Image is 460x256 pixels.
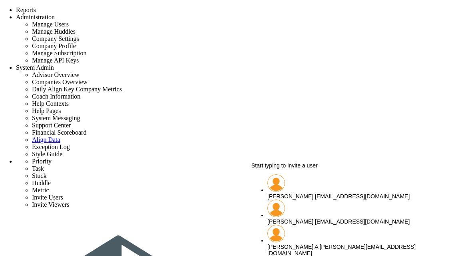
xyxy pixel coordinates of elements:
[32,122,71,129] span: Support Center
[32,79,88,85] span: Companies Overview
[267,244,318,250] span: [PERSON_NAME] A
[32,151,62,157] span: Style Guide
[32,100,69,107] span: Help Contexts
[315,193,410,200] span: [EMAIL_ADDRESS][DOMAIN_NAME]
[267,200,285,217] img: Brook Bissinger
[32,86,122,93] span: Daily Align Key Company Metrics
[32,107,61,114] span: Help Pages
[267,225,285,242] img: chandrika A
[32,172,46,179] span: Stuck
[32,93,80,100] span: Coach Information
[32,21,69,28] span: Manage Users
[32,165,44,172] span: Task
[32,136,60,143] a: Align Data
[267,193,313,200] span: [PERSON_NAME]
[16,64,54,71] span: System Admin
[32,194,63,201] span: Invite Users
[267,174,285,192] img: Sudhir Dakshinamurthy
[32,71,80,78] span: Advisor Overview
[32,28,76,35] span: Manage Huddles
[32,35,79,42] span: Company Settings
[32,143,70,150] span: Exception Log
[32,179,51,186] span: Huddle
[32,129,86,136] span: Financial Scoreboard
[267,218,313,225] span: [PERSON_NAME]
[32,158,52,165] span: Priority
[32,201,69,208] span: Invite Viewers
[32,50,86,56] span: Manage Subscription
[32,42,76,49] span: Company Profile
[315,218,410,225] span: [EMAIL_ADDRESS][DOMAIN_NAME]
[251,162,318,169] span: Start typing to invite a user
[16,14,55,20] span: Administration
[32,187,49,194] span: Metric
[32,57,79,64] span: Manage API Keys
[16,6,36,13] span: Reports
[32,115,80,121] span: System Messaging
